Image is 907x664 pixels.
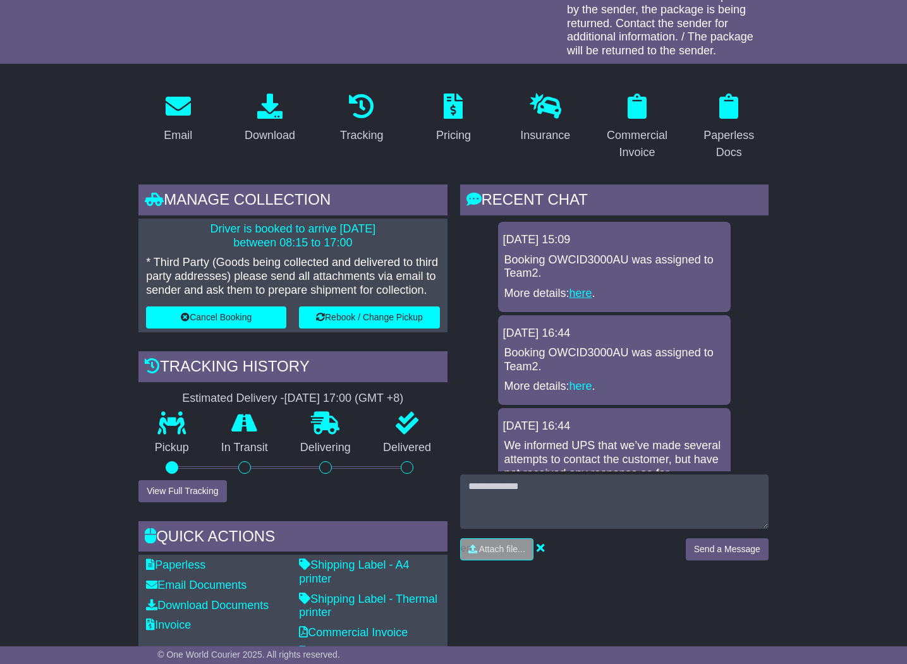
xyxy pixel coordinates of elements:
a: Commercial Invoice [299,626,408,639]
button: Cancel Booking [146,306,286,329]
div: [DATE] 16:44 [503,327,726,341]
a: Invoice [146,619,191,631]
p: Booking OWCID3000AU was assigned to Team2. [504,346,724,373]
a: Insurance [512,89,578,148]
div: Email [164,127,192,144]
div: Tracking history [138,351,447,385]
p: Delivering [284,441,367,455]
div: Paperless Docs [698,127,760,161]
a: Tracking [332,89,391,148]
p: We informed UPS that we’ve made several attempts to contact the customer, but have not received a... [504,439,724,480]
a: Commercial Invoice [597,89,676,166]
div: Tracking [340,127,383,144]
a: here [569,380,592,392]
a: Paperless [146,558,205,571]
a: Download [236,89,303,148]
p: * Third Party (Goods being collected and delivered to third party addresses) please send all atta... [146,256,439,297]
div: Estimated Delivery - [138,392,447,406]
p: Booking OWCID3000AU was assigned to Team2. [504,253,724,281]
div: Commercial Invoice [606,127,668,161]
a: Shipping Label - Thermal printer [299,593,437,619]
a: Shipping Label - A4 printer [299,558,409,585]
div: [DATE] 17:00 (GMT +8) [284,392,403,406]
button: View Full Tracking [138,480,226,502]
div: Quick Actions [138,521,447,555]
a: Email Documents [146,579,247,591]
p: Driver is booked to arrive [DATE] between 08:15 to 17:00 [146,222,439,250]
button: Rebook / Change Pickup [299,306,439,329]
p: More details: . [504,287,724,301]
span: © One World Courier 2025. All rights reserved. [157,649,340,660]
div: [DATE] 16:44 [503,420,726,433]
p: In Transit [205,441,284,455]
div: [DATE] 15:09 [503,233,726,247]
p: More details: . [504,380,724,394]
div: Download [245,127,295,144]
a: here [569,287,592,299]
div: Insurance [520,127,570,144]
p: Pickup [138,441,205,455]
a: Download Documents [146,599,269,612]
p: Delivered [367,441,447,455]
button: Send a Message [686,538,769,560]
a: Paperless Docs [690,89,769,166]
div: RECENT CHAT [460,184,769,219]
a: Email [155,89,200,148]
a: Pricing [428,89,479,148]
div: Manage collection [138,184,447,219]
div: Pricing [436,127,471,144]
